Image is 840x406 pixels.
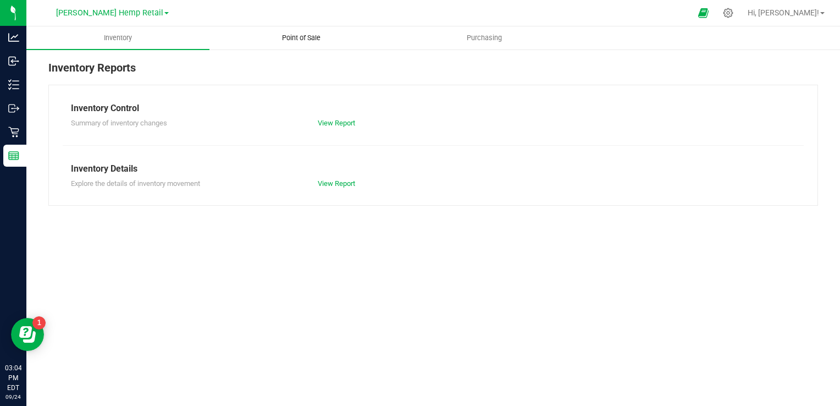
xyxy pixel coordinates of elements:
div: Inventory Control [71,102,795,115]
div: Manage settings [721,8,735,18]
span: Summary of inventory changes [71,119,167,127]
inline-svg: Analytics [8,32,19,43]
span: [PERSON_NAME] Hemp Retail [56,8,163,18]
span: Purchasing [452,33,517,43]
p: 09/24 [5,393,21,401]
inline-svg: Outbound [8,103,19,114]
p: 03:04 PM EDT [5,363,21,393]
span: Hi, [PERSON_NAME]! [748,8,819,17]
div: Inventory Reports [48,59,818,85]
a: Point of Sale [209,26,393,50]
inline-svg: Inventory [8,79,19,90]
a: Inventory [26,26,209,50]
div: Inventory Details [71,162,795,175]
iframe: Resource center [11,318,44,351]
inline-svg: Reports [8,150,19,161]
inline-svg: Retail [8,127,19,138]
span: Point of Sale [267,33,335,43]
span: Open Ecommerce Menu [691,2,716,24]
a: Purchasing [393,26,576,50]
iframe: Resource center unread badge [32,316,46,330]
span: Inventory [89,33,147,43]
inline-svg: Inbound [8,56,19,67]
span: Explore the details of inventory movement [71,179,200,188]
a: View Report [318,119,355,127]
a: View Report [318,179,355,188]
